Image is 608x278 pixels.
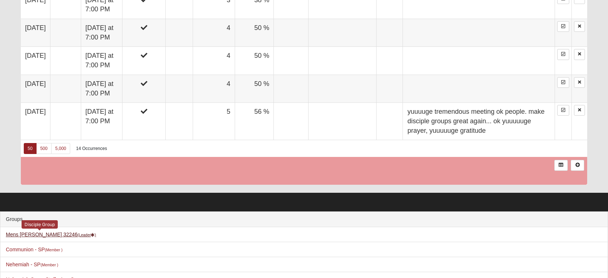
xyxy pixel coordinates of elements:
a: Enter Attendance [557,105,569,116]
td: 56 % [235,103,274,140]
td: 4 [193,19,235,47]
td: [DATE] [21,75,50,102]
td: [DATE] at 7:00 PM [81,75,122,102]
td: [DATE] [21,47,50,75]
a: Enter Attendance [557,49,569,60]
small: (Member ) [41,263,58,267]
a: Mens [PERSON_NAME] 32246(Leader) [6,232,96,237]
small: (Leader ) [78,233,96,237]
td: [DATE] at 7:00 PM [81,103,122,140]
a: Nehemiah - SP(Member ) [6,262,58,267]
a: Delete [574,77,585,88]
a: Enter Attendance [557,77,569,88]
div: Disciple Group [22,220,58,229]
td: yuuuuge tremendous meeting ok people. make disciple groups great again... ok yuuuuuge prayer, yuu... [403,103,555,140]
td: 50 % [235,19,274,47]
td: [DATE] [21,103,50,140]
a: Delete [574,21,585,32]
td: 4 [193,75,235,102]
div: 14 Occurrences [76,146,107,152]
small: (Member ) [45,248,63,252]
td: [DATE] at 7:00 PM [81,47,122,75]
td: 50 % [235,75,274,102]
a: 500 [36,143,52,154]
td: [DATE] at 7:00 PM [81,19,122,47]
a: Communion - SP(Member ) [6,247,63,252]
a: Delete [574,105,585,116]
td: 50 % [235,47,274,75]
a: Delete [574,49,585,60]
td: 4 [193,47,235,75]
a: 50 [24,143,37,154]
a: Alt+N [571,160,584,170]
a: Export to Excel [554,160,568,170]
td: 5 [193,103,235,140]
a: Enter Attendance [557,21,569,32]
div: Groups [0,212,608,227]
td: [DATE] [21,19,50,47]
a: 5,000 [51,143,70,154]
